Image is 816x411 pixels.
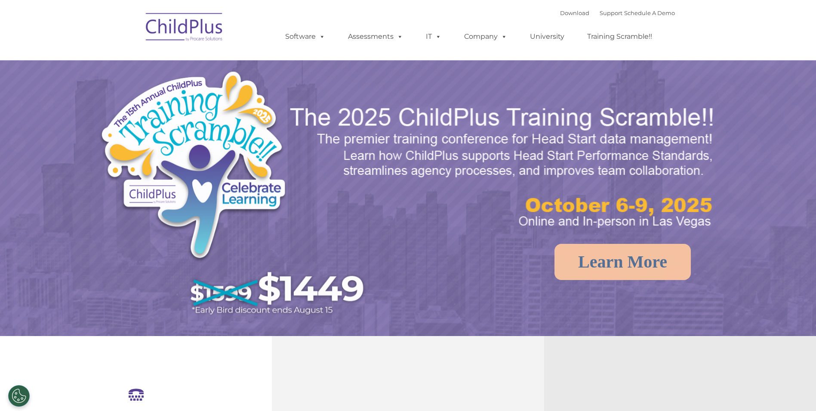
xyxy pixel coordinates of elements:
a: Assessments [339,28,412,45]
a: Software [277,28,334,45]
a: Support [600,9,622,16]
img: ChildPlus by Procare Solutions [142,7,228,50]
a: Download [560,9,589,16]
a: Training Scramble!! [579,28,661,45]
font: | [560,9,675,16]
button: Cookies Settings [8,385,30,407]
a: Learn More [554,244,691,280]
a: Schedule A Demo [624,9,675,16]
a: IT [417,28,450,45]
a: University [521,28,573,45]
a: Company [456,28,516,45]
